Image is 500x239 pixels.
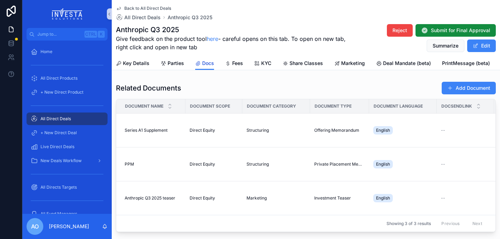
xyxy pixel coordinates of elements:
[125,195,175,201] span: Anthropic Q3 2025 teaser
[125,161,181,167] a: PPM
[190,128,215,133] span: Direct Equity
[232,60,243,67] span: Fees
[41,89,83,95] span: + New Direct Product
[41,49,52,55] span: Home
[190,195,238,201] a: Direct Equity
[125,103,163,109] span: Document Name
[314,161,365,167] a: Private Placement Memorandum
[27,208,108,220] a: All Fund Managers
[373,125,433,136] a: English
[190,161,238,167] a: Direct Equity
[190,103,230,109] span: Document Scope
[247,103,296,109] span: Document Category
[125,195,181,201] a: Anthropic Q3 2025 teaser
[376,128,390,133] span: English
[374,103,423,109] span: Document Language
[376,57,431,71] a: Deal Mandate (beta)
[125,128,168,133] span: Series A1 Supplement
[124,6,171,11] span: Back to All Direct Deals
[37,31,82,37] span: Jump to...
[441,128,490,133] a: --
[442,60,490,67] span: PrintMessage (beta)
[123,60,149,67] span: Key Details
[195,57,214,70] a: Docs
[27,72,108,85] a: All Direct Products
[373,193,433,204] a: English
[225,57,243,71] a: Fees
[467,39,496,52] button: Edit
[376,161,390,167] span: English
[41,184,77,190] span: All Directs Targets
[314,195,365,201] a: Investment Teaser
[254,57,271,71] a: KYC
[376,195,390,201] span: English
[441,103,472,109] span: DocSendLink
[52,8,82,20] img: App logo
[41,130,77,136] span: + New Direct Deal
[27,113,108,125] a: All Direct Deals
[441,195,445,201] span: --
[84,31,97,38] span: Ctrl
[116,14,161,21] a: All Direct Deals
[441,195,490,201] a: --
[27,140,108,153] a: Live Direct Deals
[387,24,413,37] button: Reject
[289,60,323,67] span: Share Classes
[190,161,215,167] span: Direct Equity
[49,223,89,230] p: [PERSON_NAME]
[431,27,490,34] span: Submit for Final Approval
[282,57,323,71] a: Share Classes
[207,35,218,42] a: here
[31,222,39,231] span: AO
[41,144,74,150] span: Live Direct Deals
[27,86,108,99] a: + New Direct Product
[314,128,359,133] span: Offering Memorandum
[116,57,149,71] a: Key Details
[161,57,184,71] a: Parties
[168,14,212,21] span: Anthropic Q3 2025
[27,126,108,139] a: + New Direct Deal
[383,60,431,67] span: Deal Mandate (beta)
[247,161,306,167] a: Structuring
[41,211,77,217] span: All Fund Managers
[247,195,306,201] a: Marketing
[116,35,353,51] span: Give feedback on the product tool - careful opens on this tab. To open on new tab, right click an...
[116,25,353,35] h1: Anthropic Q3 2025
[247,128,306,133] a: Structuring
[314,128,365,133] a: Offering Memorandum
[98,31,104,37] span: K
[190,128,238,133] a: Direct Equity
[314,195,351,201] span: Investment Teaser
[441,128,445,133] span: --
[334,57,365,71] a: Marketing
[27,181,108,194] a: All Directs Targets
[41,158,82,164] span: New Deals Workflow
[433,42,458,49] span: Summarize
[392,27,407,34] span: Reject
[441,161,445,167] span: --
[125,128,181,133] a: Series A1 Supplement
[441,161,490,167] a: --
[315,103,352,109] span: Document Type
[373,159,433,170] a: English
[27,154,108,167] a: New Deals Workflow
[247,161,269,167] span: Structuring
[202,60,214,67] span: Docs
[247,128,269,133] span: Structuring
[387,221,431,226] span: Showing 3 of 3 results
[442,82,496,94] button: Add Document
[247,195,267,201] span: Marketing
[125,161,134,167] span: PPM
[116,83,181,93] h1: Related Documents
[190,195,215,201] span: Direct Equity
[41,116,71,122] span: All Direct Deals
[116,6,171,11] a: Back to All Direct Deals
[22,41,112,214] div: scrollable content
[427,39,464,52] button: Summarize
[168,60,184,67] span: Parties
[41,75,78,81] span: All Direct Products
[27,28,108,41] button: Jump to...CtrlK
[442,57,490,71] a: PrintMessage (beta)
